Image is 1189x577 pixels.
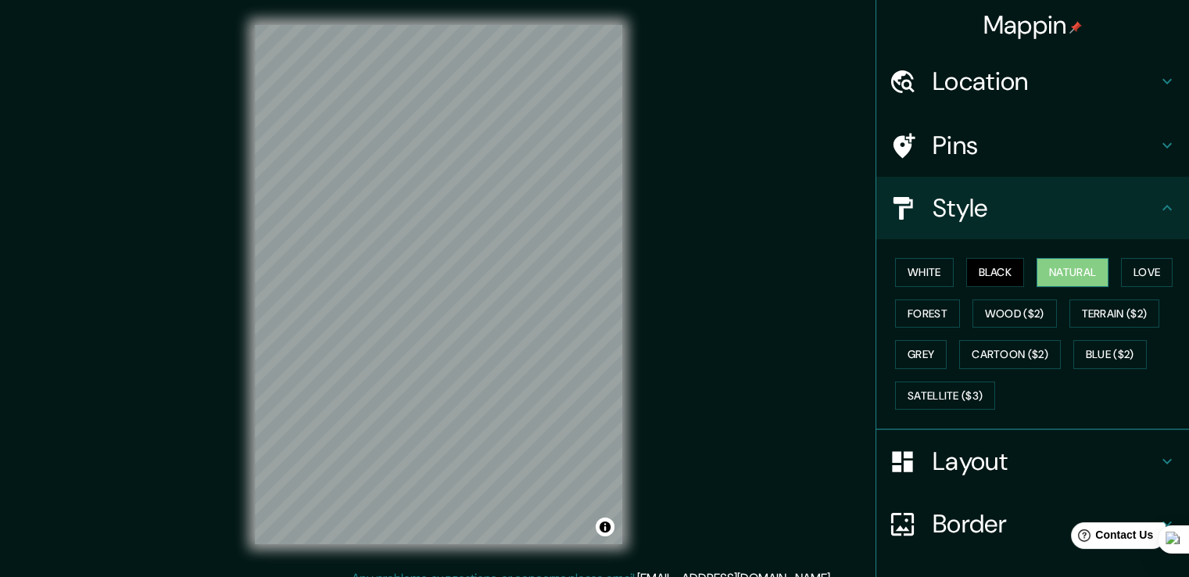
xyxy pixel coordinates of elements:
[1073,340,1147,369] button: Blue ($2)
[876,493,1189,555] div: Border
[933,130,1158,161] h4: Pins
[876,177,1189,239] div: Style
[933,192,1158,224] h4: Style
[1050,516,1172,560] iframe: Help widget launcher
[966,258,1025,287] button: Black
[933,66,1158,97] h4: Location
[1037,258,1108,287] button: Natural
[933,508,1158,539] h4: Border
[876,114,1189,177] div: Pins
[933,446,1158,477] h4: Layout
[255,25,622,544] canvas: Map
[959,340,1061,369] button: Cartoon ($2)
[895,340,947,369] button: Grey
[596,518,614,536] button: Toggle attribution
[876,430,1189,493] div: Layout
[876,50,1189,113] div: Location
[1069,299,1160,328] button: Terrain ($2)
[1121,258,1173,287] button: Love
[895,299,960,328] button: Forest
[983,9,1083,41] h4: Mappin
[895,258,954,287] button: White
[1069,21,1082,34] img: pin-icon.png
[895,382,995,410] button: Satellite ($3)
[972,299,1057,328] button: Wood ($2)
